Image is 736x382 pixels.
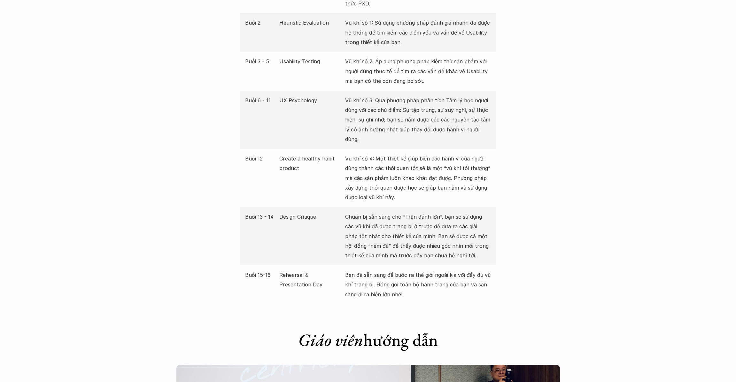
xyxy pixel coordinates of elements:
p: Buổi 6 - 11 [245,96,276,105]
p: Chuẩn bị sẵn sàng cho “Trận đánh lớn”, bạn sẽ sử dụng các vũ khí đã được trang bị ở trước để đưa ... [345,212,491,261]
p: Usability Testing [279,57,342,66]
p: Bạn đã sẵn sàng để bước ra thế giới ngoài kia với đầy đủ vũ khí trang bị. Đóng gói toàn bộ hành t... [345,270,491,299]
p: Vũ khí số 3: Qua phương pháp phân tích Tâm lý học người dùng với các chủ điểm: Sự tập trung, sự s... [345,96,491,144]
p: Buổi 2 [245,18,276,27]
p: Heuristic Evaluation [279,18,342,27]
p: Buổi 15-16 [245,270,276,280]
p: Vũ khí số 4: Một thiết kế giúp biến các hành vi của người dùng thành các thói quen tốt sẽ là một ... [345,154,491,202]
p: Design Critique [279,212,342,222]
p: Vũ khí số 2: Áp dụng phương pháp kiểm thử sản phẩm với người dùng thực tế để tìm ra các vấn đề kh... [345,57,491,86]
p: UX Psychology [279,96,342,105]
p: Vũ khí số 1: Sử dụng phương pháp đánh giá nhanh đã được hệ thống để tìm kiếm các điểm yếu và vấn ... [345,18,491,47]
h1: hướng dẫn [240,330,496,350]
p: Buổi 13 - 14 [245,212,276,222]
p: Buổi 3 - 5 [245,57,276,66]
p: Buổi 12 [245,154,276,163]
p: Create a healthy habit product [279,154,342,173]
em: Giáo viên [298,329,363,351]
p: Rehearsal & Presentation Day [279,270,342,290]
